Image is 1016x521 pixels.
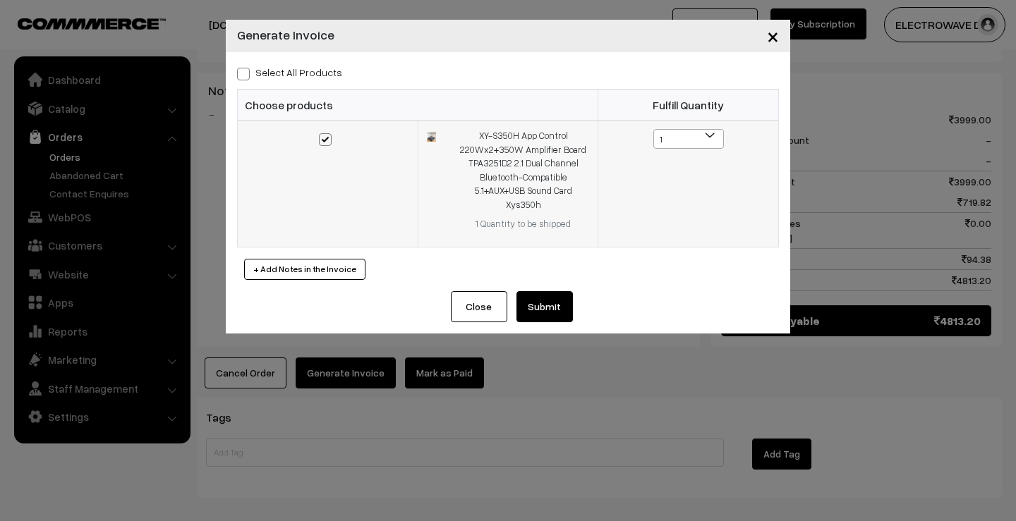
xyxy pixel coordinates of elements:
[654,130,723,149] span: 1
[457,129,589,212] div: XY-S350H App Control 220Wx2+350W Amplifier Board TPA3251D2 2.1 Dual Channel Bluetooth-Compatible ...
[653,129,724,149] span: 1
[767,23,779,49] span: ×
[516,291,573,322] button: Submit
[427,132,436,141] img: 168233382245171-1.jpg
[237,25,334,44] h4: Generate Invoice
[451,291,507,322] button: Close
[244,259,365,280] button: + Add Notes in the Invoice
[457,217,589,231] div: 1 Quantity to be shipped
[237,65,342,80] label: Select all Products
[756,14,790,58] button: Close
[598,90,779,121] th: Fulfill Quantity
[238,90,598,121] th: Choose products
